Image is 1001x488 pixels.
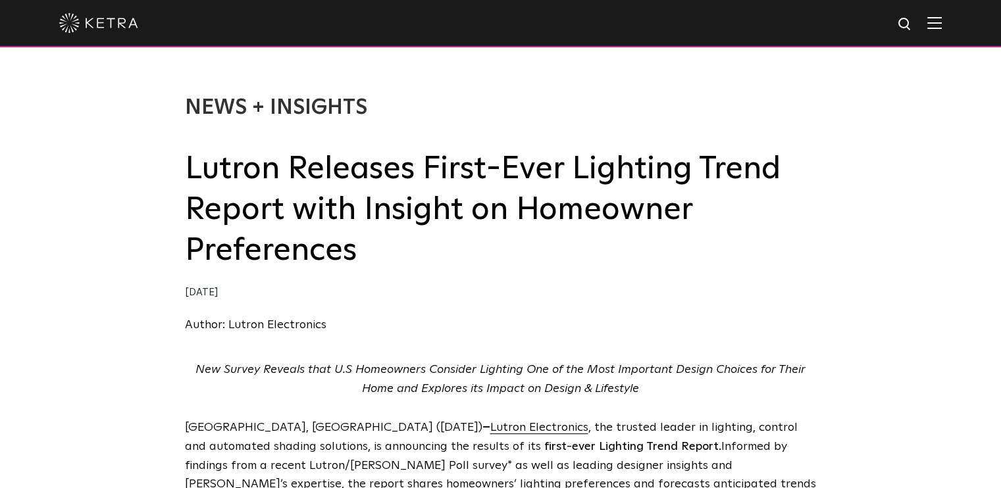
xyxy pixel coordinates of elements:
img: Hamburger%20Nav.svg [927,16,942,29]
h2: Lutron Releases First-Ever Lighting Trend Report with Insight on Homeowner Preferences [185,149,817,272]
img: ketra-logo-2019-white [59,13,138,33]
a: News + Insights [185,97,367,118]
img: search icon [897,16,913,33]
a: Lutron Electronics [490,422,588,433]
a: Author: Lutron Electronics [185,319,326,331]
strong: – [482,422,490,433]
span: , the trusted leader in lighting, control and automated shading solutions, is announcing the resu... [185,422,798,452]
em: New Survey Reveals that U.S Homeowners Consider Lighting One of the Most Important Design Choices... [195,364,806,395]
span: first-ever Lighting Trend Report. [544,441,721,452]
div: [DATE] [185,283,817,303]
